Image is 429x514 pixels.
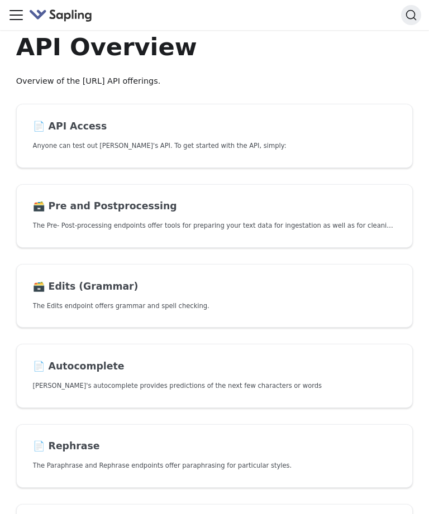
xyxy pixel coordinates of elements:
a: 🗃️ Edits (Grammar)The Edits endpoint offers grammar and spell checking. [16,264,413,328]
button: Toggle navigation bar [8,7,25,23]
a: 📄️ RephraseThe Paraphrase and Rephrase endpoints offer paraphrasing for particular styles. [16,424,413,488]
a: 🗃️ Pre and PostprocessingThe Pre- Post-processing endpoints offer tools for preparing your text d... [16,184,413,248]
h2: Autocomplete [33,361,397,373]
p: The Pre- Post-processing endpoints offer tools for preparing your text data for ingestation as we... [33,220,397,231]
h2: Edits (Grammar) [33,281,397,293]
h2: Rephrase [33,440,397,453]
p: The Paraphrase and Rephrase endpoints offer paraphrasing for particular styles. [33,460,397,471]
a: 📄️ Autocomplete[PERSON_NAME]'s autocomplete provides predictions of the next few characters or words [16,344,413,408]
p: Sapling's autocomplete provides predictions of the next few characters or words [33,381,397,391]
p: Overview of the [URL] API offerings. [16,75,413,88]
a: Sapling.ai [29,7,97,23]
img: Sapling.ai [29,7,93,23]
h2: Pre and Postprocessing [33,200,397,213]
h2: API Access [33,121,397,133]
p: The Edits endpoint offers grammar and spell checking. [33,301,397,311]
a: 📄️ API AccessAnyone can test out [PERSON_NAME]'s API. To get started with the API, simply: [16,104,413,168]
h1: API Overview [16,32,413,62]
p: Anyone can test out Sapling's API. To get started with the API, simply: [33,141,397,151]
button: Search (Command+K) [401,5,421,25]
